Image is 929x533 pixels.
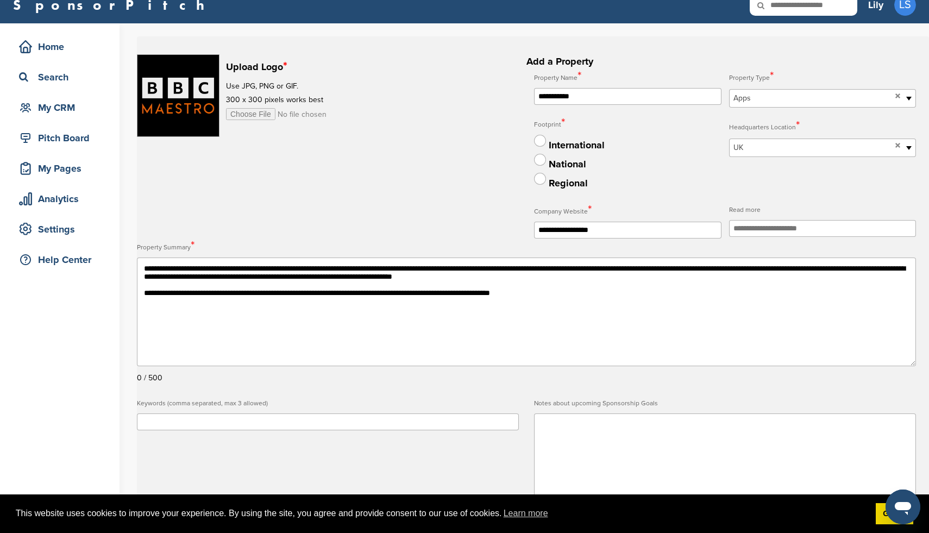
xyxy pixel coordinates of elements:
[11,186,109,211] a: Analytics
[137,371,916,385] div: 0 / 500
[729,118,916,135] label: Headquarters Location
[876,503,913,525] a: dismiss cookie message
[16,505,867,522] span: This website uses cookies to improve your experience. By using the site, you agree and provide co...
[16,98,109,117] div: My CRM
[11,34,109,59] a: Home
[549,138,605,153] div: International
[534,69,721,85] label: Property Name
[16,220,109,239] div: Settings
[16,128,109,148] div: Pitch Board
[226,79,392,93] p: Use JPG, PNG or GIF.
[733,141,891,154] span: UK
[11,247,109,272] a: Help Center
[549,157,586,172] div: National
[733,92,891,105] span: Apps
[16,159,109,178] div: My Pages
[137,239,916,255] label: Property Summary
[11,126,109,151] a: Pitch Board
[11,95,109,120] a: My CRM
[11,156,109,181] a: My Pages
[16,189,109,209] div: Analytics
[729,203,916,217] label: Read more
[534,203,721,219] label: Company Website
[137,396,519,411] label: Keywords (comma separated, max 3 allowed)
[16,250,109,269] div: Help Center
[11,65,109,90] a: Search
[11,217,109,242] a: Settings
[16,37,109,57] div: Home
[886,490,920,524] iframe: Button to launch messaging window
[534,396,916,411] label: Notes about upcoming Sponsorship Goals
[502,505,550,522] a: learn more about cookies
[534,116,721,132] label: Footprint
[549,176,588,191] div: Regional
[226,59,392,74] h2: Upload Logo
[729,69,916,85] label: Property Type
[16,67,109,87] div: Search
[226,93,392,106] p: 300 x 300 pixels works best
[137,55,219,136] img: 2503_BBC%20Maestro_White+Orange%20Stacked%20Logo_Padded_1024x1024.jpg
